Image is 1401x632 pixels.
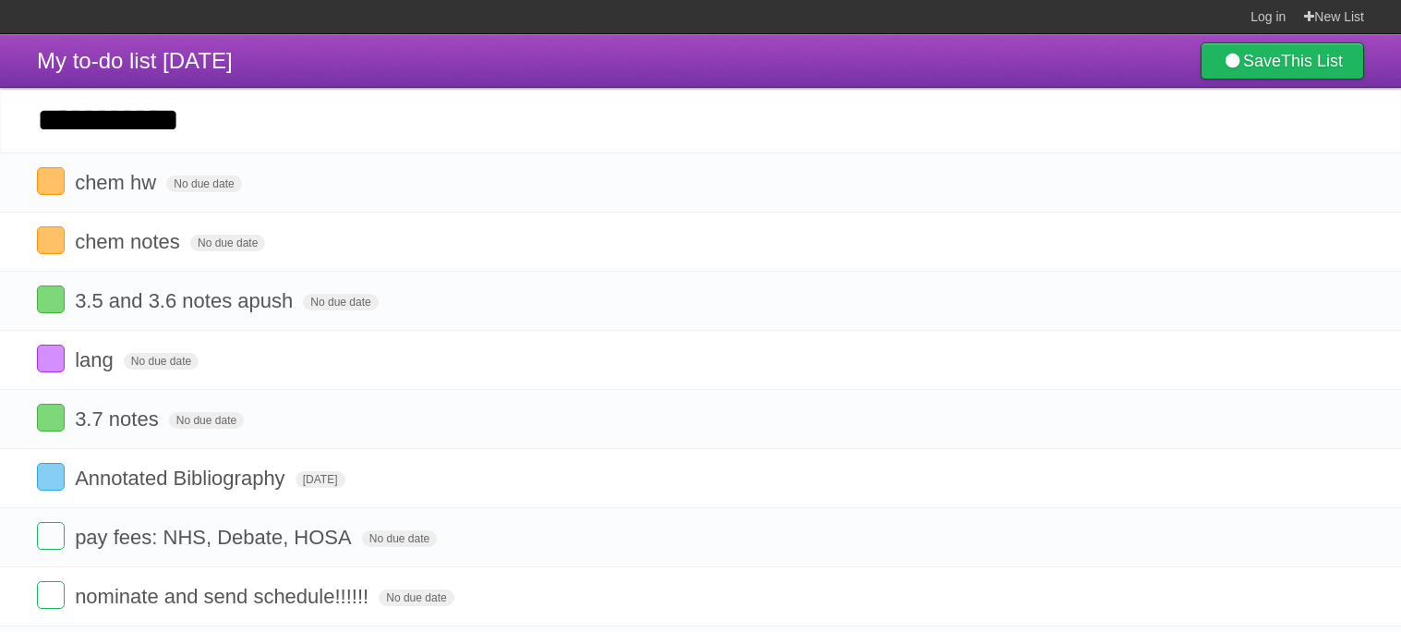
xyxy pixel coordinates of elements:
span: No due date [190,235,265,251]
span: My to-do list [DATE] [37,48,233,73]
span: nominate and send schedule!!!!!! [75,585,373,608]
span: No due date [379,589,453,606]
span: 3.7 notes [75,407,163,431]
label: Done [37,463,65,491]
label: Done [37,226,65,254]
a: SaveThis List [1201,43,1364,79]
label: Done [37,345,65,372]
span: 3.5 and 3.6 notes apush [75,289,297,312]
label: Done [37,404,65,431]
span: No due date [303,294,378,310]
span: Annotated Bibliography [75,467,290,490]
span: No due date [169,412,244,429]
span: No due date [166,176,241,192]
label: Done [37,286,65,313]
label: Done [37,167,65,195]
b: This List [1281,52,1343,70]
span: [DATE] [296,471,345,488]
label: Done [37,522,65,550]
span: chem notes [75,230,185,253]
label: Done [37,581,65,609]
span: pay fees: NHS, Debate, HOSA [75,526,356,549]
span: lang [75,348,118,371]
span: No due date [362,530,437,547]
span: No due date [124,353,199,370]
span: chem hw [75,171,161,194]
